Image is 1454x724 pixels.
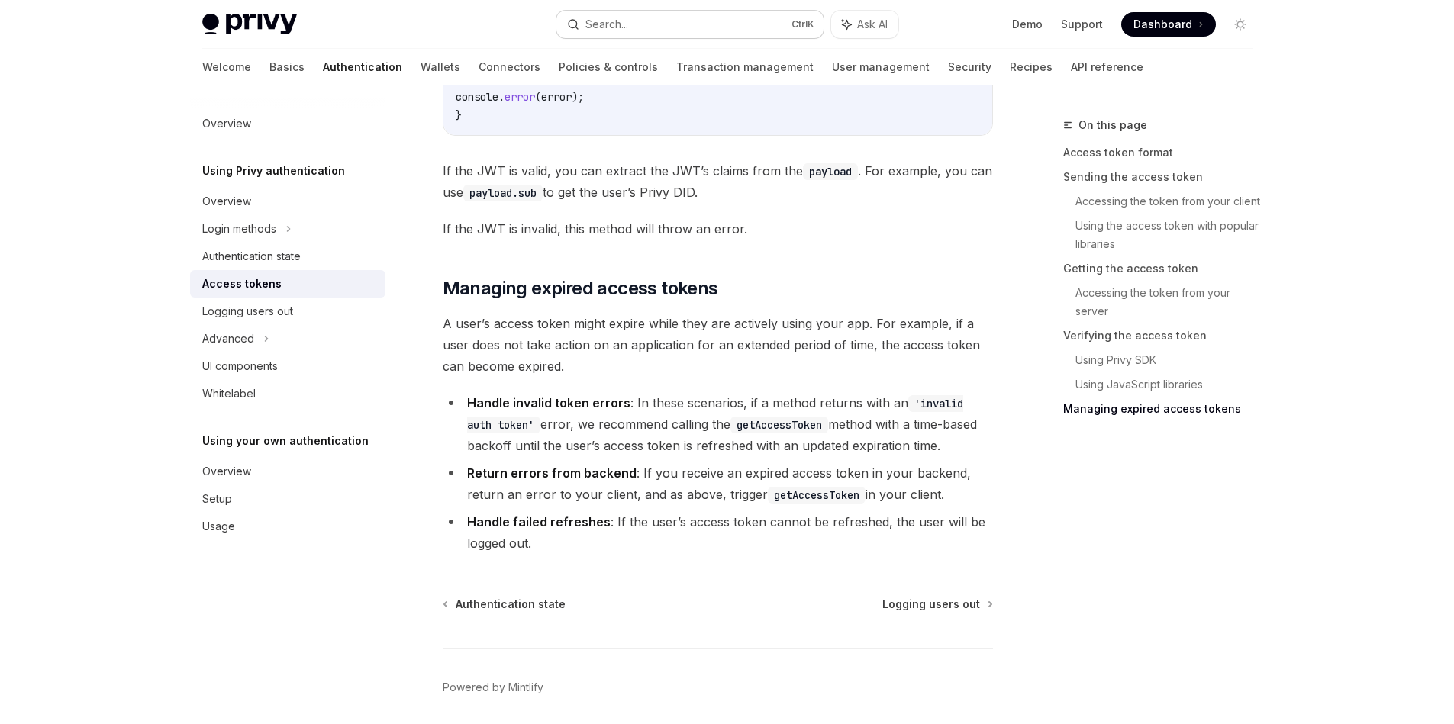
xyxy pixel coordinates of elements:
[730,417,828,433] code: getAccessToken
[269,49,305,85] a: Basics
[1010,49,1053,85] a: Recipes
[202,490,232,508] div: Setup
[556,11,824,38] button: Search...CtrlK
[541,90,572,104] span: error
[190,188,385,215] a: Overview
[456,108,462,122] span: }
[202,330,254,348] div: Advanced
[882,597,980,612] span: Logging users out
[202,302,293,320] div: Logging users out
[323,49,402,85] a: Authentication
[803,163,858,179] a: payload
[202,462,251,481] div: Overview
[443,511,993,554] li: : If the user’s access token cannot be refreshed, the user will be logged out.
[443,218,993,240] span: If the JWT is invalid, this method will throw an error.
[1063,397,1265,421] a: Managing expired access tokens
[791,18,814,31] span: Ctrl K
[1063,323,1265,348] a: Verifying the access token
[882,597,991,612] a: Logging users out
[443,313,993,377] span: A user’s access token might expire while they are actively using your app. For example, if a user...
[505,90,535,104] span: error
[190,485,385,513] a: Setup
[1075,189,1265,214] a: Accessing the token from your client
[202,49,251,85] a: Welcome
[1133,17,1192,32] span: Dashboard
[1078,116,1147,134] span: On this page
[202,275,282,293] div: Access tokens
[1063,140,1265,165] a: Access token format
[190,513,385,540] a: Usage
[803,163,858,180] code: payload
[585,15,628,34] div: Search...
[768,487,866,504] code: getAccessToken
[572,90,584,104] span: );
[467,465,637,481] strong: Return errors from backend
[467,395,630,410] strong: Handle invalid token errors
[190,458,385,485] a: Overview
[1075,372,1265,397] a: Using JavaScript libraries
[443,276,718,301] span: Managing expired access tokens
[1075,214,1265,256] a: Using the access token with popular libraries
[202,247,301,265] div: Authentication state
[202,192,251,211] div: Overview
[676,49,814,85] a: Transaction management
[443,680,543,695] a: Powered by Mintlify
[190,352,385,380] a: UI components
[202,517,235,536] div: Usage
[443,392,993,456] li: : In these scenarios, if a method returns with an error, we recommend calling the method with a t...
[559,49,658,85] a: Policies & controls
[1075,348,1265,372] a: Using Privy SDK
[202,357,278,375] div: UI components
[444,597,566,612] a: Authentication state
[202,220,276,238] div: Login methods
[1063,256,1265,281] a: Getting the access token
[456,597,566,612] span: Authentication state
[202,162,345,180] h5: Using Privy authentication
[498,90,505,104] span: .
[832,49,930,85] a: User management
[467,395,963,433] code: 'invalid auth token'
[443,462,993,505] li: : If you receive an expired access token in your backend, return an error to your client, and as ...
[190,243,385,270] a: Authentication state
[1012,17,1043,32] a: Demo
[202,114,251,133] div: Overview
[443,160,993,203] span: If the JWT is valid, you can extract the JWT’s claims from the . For example, you can use to get ...
[948,49,991,85] a: Security
[831,11,898,38] button: Ask AI
[421,49,460,85] a: Wallets
[1121,12,1216,37] a: Dashboard
[202,385,256,403] div: Whitelabel
[467,514,611,529] strong: Handle failed refreshes
[1075,281,1265,323] a: Accessing the token from your server
[190,380,385,407] a: Whitelabel
[463,185,543,201] code: payload.sub
[456,90,498,104] span: console
[1063,165,1265,189] a: Sending the access token
[202,14,297,35] img: light logo
[190,110,385,137] a: Overview
[1071,49,1143,85] a: API reference
[190,270,385,298] a: Access tokens
[190,298,385,325] a: Logging users out
[202,432,369,450] h5: Using your own authentication
[1061,17,1103,32] a: Support
[857,17,888,32] span: Ask AI
[479,49,540,85] a: Connectors
[1228,12,1253,37] button: Toggle dark mode
[535,90,541,104] span: (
